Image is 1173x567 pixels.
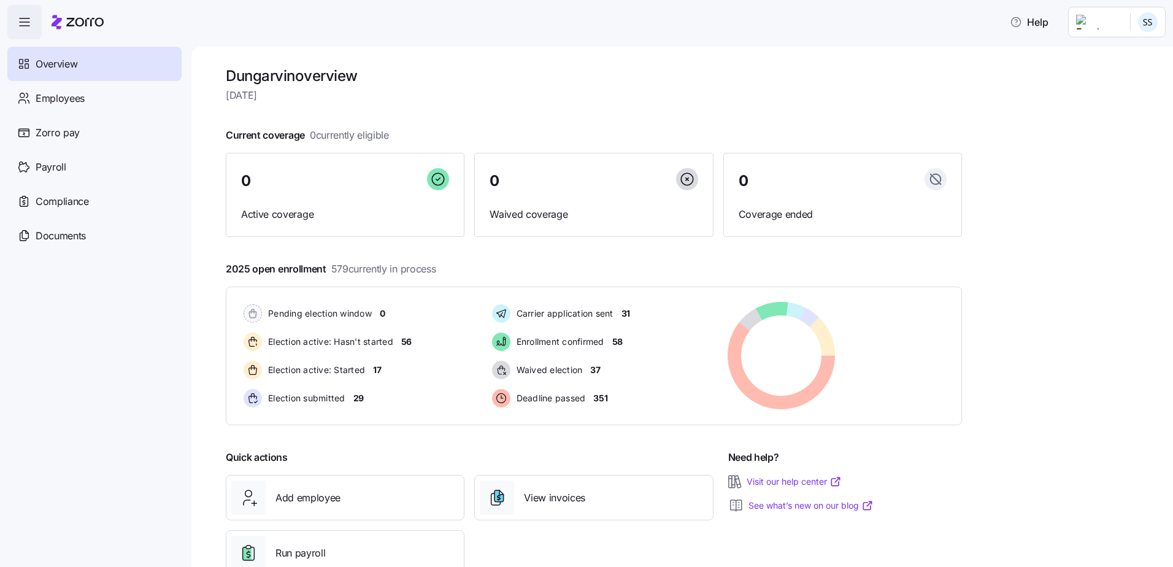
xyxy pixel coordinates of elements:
span: [DATE] [226,88,962,103]
span: 0 [380,307,385,320]
span: Need help? [728,450,779,465]
span: Enrollment confirmed [513,336,604,348]
span: Waived election [513,364,583,376]
span: 2025 open enrollment [226,261,436,277]
span: 31 [621,307,630,320]
a: Overview [7,47,182,81]
span: Election active: Started [264,364,365,376]
span: Payroll [36,160,66,175]
a: Visit our help center [747,476,842,488]
a: Payroll [7,150,182,184]
span: 0 currently eligible [310,128,389,143]
span: Carrier application sent [513,307,613,320]
span: Pending election window [264,307,372,320]
span: 56 [401,336,412,348]
span: Deadline passed [513,392,586,404]
a: See what’s new on our blog [748,499,874,512]
span: Quick actions [226,450,288,465]
a: Employees [7,81,182,115]
span: Zorro pay [36,125,80,141]
span: Waived coverage [490,207,698,222]
span: 0 [739,174,748,188]
img: Employer logo [1076,15,1120,29]
a: Compliance [7,184,182,218]
span: 351 [593,392,607,404]
span: 0 [490,174,499,188]
a: Documents [7,218,182,253]
button: Help [1000,10,1058,34]
h1: Dungarvin overview [226,66,962,85]
span: 17 [373,364,381,376]
span: Compliance [36,194,89,209]
span: Coverage ended [739,207,947,222]
span: Overview [36,56,77,72]
span: Active coverage [241,207,449,222]
span: Documents [36,228,86,244]
span: Add employee [275,490,340,506]
span: 58 [612,336,623,348]
span: Election active: Hasn't started [264,336,393,348]
span: Run payroll [275,546,325,561]
span: View invoices [524,490,585,506]
a: Zorro pay [7,115,182,150]
span: Current coverage [226,128,389,143]
span: 29 [353,392,364,404]
span: 0 [241,174,251,188]
span: Help [1010,15,1048,29]
img: b3a65cbeab486ed89755b86cd886e362 [1138,12,1158,32]
span: Employees [36,91,85,106]
span: 37 [590,364,600,376]
span: Election submitted [264,392,345,404]
span: 579 currently in process [331,261,436,277]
